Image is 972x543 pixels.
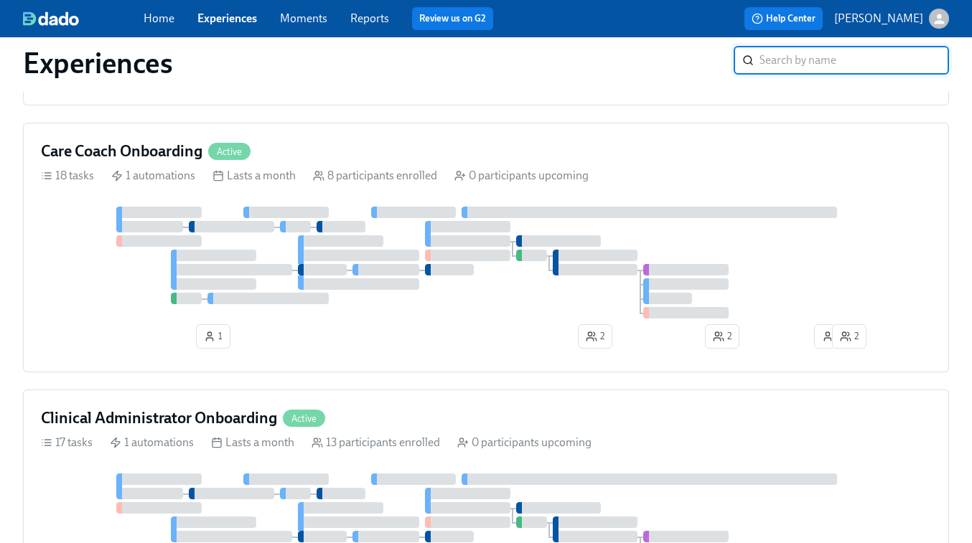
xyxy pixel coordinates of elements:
span: 2 [713,329,732,344]
button: 2 [578,324,612,349]
div: 17 tasks [41,435,93,450]
span: 1 [822,329,841,344]
input: Search by name [760,46,949,75]
button: 1 [814,324,849,349]
span: Help Center [752,11,816,26]
button: Review us on G2 [412,7,493,30]
h4: Care Coach Onboarding [41,141,202,162]
a: dado [23,11,144,26]
div: 0 participants upcoming [454,168,589,184]
a: Home [144,11,174,25]
p: [PERSON_NAME] [834,11,923,27]
div: 18 tasks [41,168,94,184]
span: 1 [204,329,223,344]
div: 0 participants upcoming [457,435,592,450]
a: Reports [350,11,389,25]
a: Moments [280,11,327,25]
span: 2 [840,329,859,344]
img: dado [23,11,79,26]
a: Experiences [197,11,257,25]
span: 2 [586,329,604,344]
div: 13 participants enrolled [312,435,440,450]
div: 1 automations [111,168,195,184]
div: Lasts a month [211,435,294,450]
button: [PERSON_NAME] [834,9,949,29]
div: Lasts a month [212,168,296,184]
button: 2 [705,324,739,349]
h1: Experiences [23,46,173,80]
button: 2 [832,324,866,349]
span: Active [283,413,325,424]
h4: Clinical Administrator Onboarding [41,407,277,429]
a: Care Coach OnboardingActive18 tasks 1 automations Lasts a month 8 participants enrolled 0 partici... [23,123,949,372]
button: Help Center [744,7,823,30]
div: 1 automations [110,435,194,450]
button: 1 [196,324,230,349]
span: Active [208,146,251,157]
a: Review us on G2 [419,11,486,26]
div: 8 participants enrolled [313,168,437,184]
